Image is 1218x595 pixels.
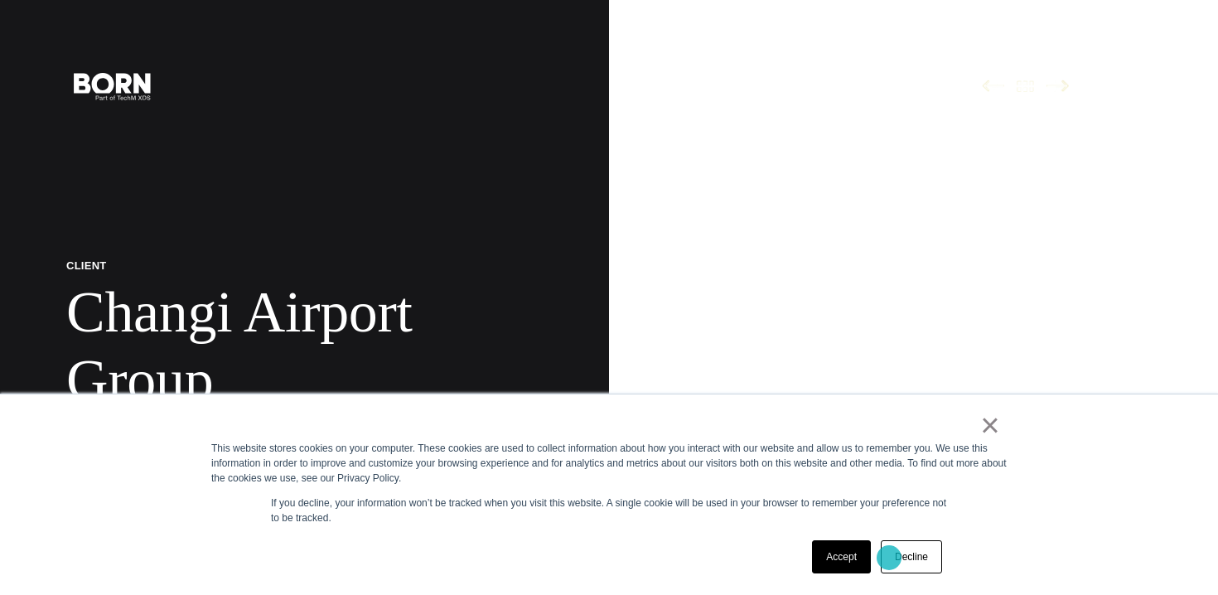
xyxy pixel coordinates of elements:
[66,259,543,273] p: Client
[271,496,947,525] p: If you decline, your information won’t be tracked when you visit this website. A single cookie wi...
[982,80,1004,92] img: Previous Page
[1008,80,1043,92] img: All Pages
[881,540,942,573] a: Decline
[66,278,543,414] h1: Changi Airport Group
[1122,68,1162,103] button: Open
[1046,80,1069,92] img: Next Page
[211,441,1007,486] div: This website stores cookies on your computer. These cookies are used to collect information about...
[980,418,1000,433] a: ×
[812,540,871,573] a: Accept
